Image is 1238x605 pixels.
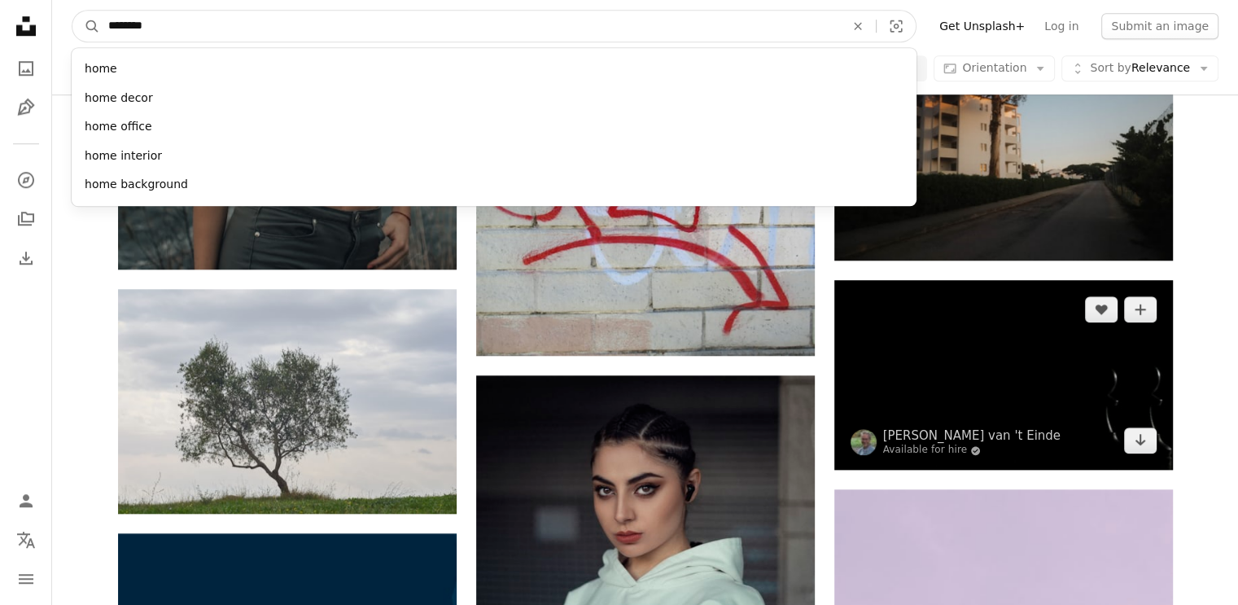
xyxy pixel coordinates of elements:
[883,427,1061,444] a: [PERSON_NAME] van 't Einde
[476,221,815,236] a: a red and white graffiti on a white wall
[10,91,42,124] a: Illustrations
[877,11,916,42] button: Visual search
[10,52,42,85] a: Photos
[851,429,877,455] img: Go to Wim van 't Einde's profile
[934,55,1055,81] button: Orientation
[834,35,1173,261] img: an apartment building with a tree in front of it
[962,61,1026,74] span: Orientation
[476,102,815,356] img: a red and white graffiti on a white wall
[10,10,42,46] a: Home — Unsplash
[1090,61,1131,74] span: Sort by
[10,203,42,235] a: Collections
[1061,55,1218,81] button: Sort byRelevance
[1124,427,1157,454] a: Download
[10,563,42,595] button: Menu
[72,170,916,199] div: home background
[930,13,1035,39] a: Get Unsplash+
[1124,296,1157,322] button: Add to Collection
[834,140,1173,155] a: an apartment building with a tree in front of it
[10,484,42,517] a: Log in / Sign up
[72,84,916,113] div: home decor
[1101,13,1218,39] button: Submit an image
[1035,13,1088,39] a: Log in
[72,142,916,171] div: home interior
[840,11,876,42] button: Clear
[72,11,100,42] button: Search Unsplash
[883,444,1061,457] a: Available for hire
[10,524,42,556] button: Language
[834,367,1173,382] a: black and white abstract illustration
[72,112,916,142] div: home office
[834,280,1173,471] img: black and white abstract illustration
[1085,296,1118,322] button: Like
[476,580,815,594] a: woman in white turtle neck long sleeve shirt
[72,55,916,84] div: home
[118,393,457,408] a: green tree on green grass field during daytime
[118,289,457,514] img: green tree on green grass field during daytime
[1090,60,1190,77] span: Relevance
[72,10,916,42] form: Find visuals sitewide
[10,242,42,274] a: Download History
[10,164,42,196] a: Explore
